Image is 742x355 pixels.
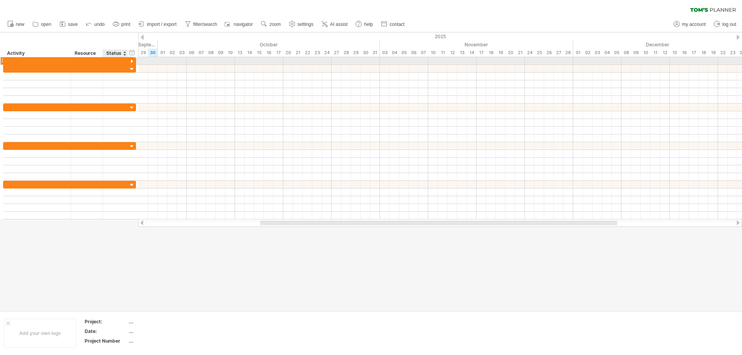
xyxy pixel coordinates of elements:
[259,19,283,29] a: zoom
[380,41,573,49] div: November 2025
[254,49,264,57] div: Wednesday, 15 October 2025
[183,19,220,29] a: filter/search
[148,49,158,57] div: Tuesday, 30 September 2025
[158,41,380,49] div: October 2025
[583,49,592,57] div: Tuesday, 2 December 2025
[129,328,194,335] div: ....
[650,49,660,57] div: Thursday, 11 December 2025
[341,49,351,57] div: Tuesday, 28 October 2025
[554,49,563,57] div: Thursday, 27 November 2025
[330,22,347,27] span: AI assist
[631,49,641,57] div: Tuesday, 9 December 2025
[177,49,187,57] div: Friday, 3 October 2025
[322,49,332,57] div: Friday, 24 October 2025
[563,49,573,57] div: Friday, 28 November 2025
[41,22,51,27] span: open
[111,19,133,29] a: print
[85,338,127,344] div: Project Number
[274,49,283,57] div: Friday, 17 October 2025
[573,49,583,57] div: Monday, 1 December 2025
[216,49,225,57] div: Thursday, 9 October 2025
[7,49,66,57] div: Activity
[379,19,407,29] a: contact
[438,49,448,57] div: Tuesday, 11 November 2025
[94,22,105,27] span: undo
[31,19,54,29] a: open
[419,49,428,57] div: Friday, 7 November 2025
[672,19,708,29] a: my account
[121,22,130,27] span: print
[85,328,127,335] div: Date:
[660,49,670,57] div: Friday, 12 December 2025
[206,49,216,57] div: Wednesday, 8 October 2025
[235,49,245,57] div: Monday, 13 October 2025
[298,22,313,27] span: settings
[5,19,27,29] a: new
[332,49,341,57] div: Monday, 27 October 2025
[234,22,253,27] span: navigator
[68,22,78,27] span: save
[380,49,390,57] div: Monday, 3 November 2025
[354,19,375,29] a: help
[370,49,380,57] div: Friday, 31 October 2025
[712,19,739,29] a: log out
[75,49,98,57] div: Resource
[448,49,457,57] div: Wednesday, 12 November 2025
[399,49,409,57] div: Wednesday, 5 November 2025
[505,49,515,57] div: Thursday, 20 November 2025
[351,49,361,57] div: Wednesday, 29 October 2025
[670,49,679,57] div: Monday, 15 December 2025
[477,49,486,57] div: Monday, 17 November 2025
[496,49,505,57] div: Wednesday, 19 November 2025
[612,49,621,57] div: Friday, 5 December 2025
[129,338,194,344] div: ....
[718,49,728,57] div: Monday, 22 December 2025
[106,49,123,57] div: Status
[682,22,706,27] span: my account
[361,49,370,57] div: Thursday, 30 October 2025
[592,49,602,57] div: Wednesday, 3 December 2025
[136,19,179,29] a: import / export
[486,49,496,57] div: Tuesday, 18 November 2025
[515,49,525,57] div: Friday, 21 November 2025
[534,49,544,57] div: Tuesday, 25 November 2025
[544,49,554,57] div: Wednesday, 26 November 2025
[641,49,650,57] div: Wednesday, 10 December 2025
[679,49,689,57] div: Tuesday, 16 December 2025
[320,19,350,29] a: AI assist
[58,19,80,29] a: save
[138,49,148,57] div: Monday, 29 September 2025
[269,22,281,27] span: zoom
[293,49,303,57] div: Tuesday, 21 October 2025
[364,22,373,27] span: help
[16,22,24,27] span: new
[525,49,534,57] div: Monday, 24 November 2025
[689,49,699,57] div: Wednesday, 17 December 2025
[85,318,127,325] div: Project:
[193,22,217,27] span: filter/search
[196,49,206,57] div: Tuesday, 7 October 2025
[602,49,612,57] div: Thursday, 4 December 2025
[283,49,293,57] div: Monday, 20 October 2025
[428,49,438,57] div: Monday, 10 November 2025
[223,19,255,29] a: navigator
[708,49,718,57] div: Friday, 19 December 2025
[699,49,708,57] div: Thursday, 18 December 2025
[84,19,107,29] a: undo
[312,49,322,57] div: Thursday, 23 October 2025
[390,22,405,27] span: contact
[264,49,274,57] div: Thursday, 16 October 2025
[187,49,196,57] div: Monday, 6 October 2025
[245,49,254,57] div: Tuesday, 14 October 2025
[303,49,312,57] div: Wednesday, 22 October 2025
[4,319,76,348] div: Add your own logo
[722,22,736,27] span: log out
[147,22,177,27] span: import / export
[158,49,167,57] div: Wednesday, 1 October 2025
[457,49,467,57] div: Thursday, 13 November 2025
[467,49,477,57] div: Friday, 14 November 2025
[728,49,737,57] div: Tuesday, 23 December 2025
[129,318,194,325] div: ....
[225,49,235,57] div: Friday, 10 October 2025
[167,49,177,57] div: Thursday, 2 October 2025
